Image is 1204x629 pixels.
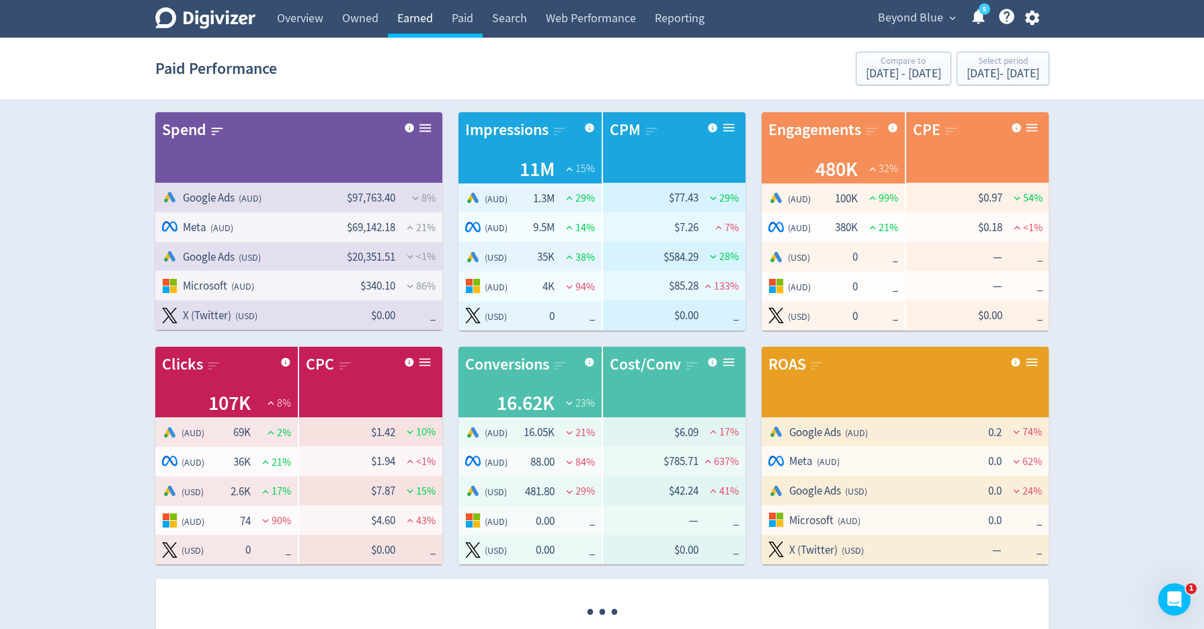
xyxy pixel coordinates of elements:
span: 16.62K [497,389,555,417]
span: X (Twitter) [183,308,231,324]
span: ( AUD ) [182,515,204,529]
div: CPC [306,353,334,376]
span: 32 % [879,161,898,176]
span: ( AUD ) [182,456,204,470]
span: 0 [225,542,251,558]
span: _ [1037,279,1043,294]
span: 107K [208,389,251,417]
span: 21 % [879,220,898,235]
div: Select period [967,56,1039,68]
div: Impressions [465,119,549,142]
span: 0 [528,308,555,325]
span: _ [590,543,595,558]
span: ( USD ) [485,544,507,558]
span: 35K [528,249,555,265]
span: — [976,542,1002,558]
span: expand_more [947,12,959,24]
span: $1.94 [333,454,395,470]
span: $584.29 [629,249,698,265]
span: ( USD ) [485,310,507,324]
span: _ [733,308,739,323]
span: ( AUD ) [239,192,262,206]
span: $7.26 [629,220,698,236]
span: Google Ads [789,425,841,441]
span: _ [590,513,595,528]
span: 69K [225,425,251,441]
span: 62 % [1022,454,1042,469]
span: <1% [416,249,436,264]
span: 7 % [725,220,739,235]
span: — [940,278,1002,294]
span: $6.09 [629,425,698,441]
span: $340.10 [323,278,395,294]
h1: Paid Performance [155,47,277,90]
button: Compare to[DATE] - [DATE] [856,52,951,85]
span: 14 % [575,220,595,235]
span: 2 % [277,425,291,440]
a: 5 [979,3,990,15]
span: ( AUD ) [485,456,508,470]
span: 15 % [575,161,595,176]
span: _ [893,250,898,265]
span: _ [430,308,436,323]
span: ( USD ) [485,486,507,499]
span: 0.0 [976,513,1002,529]
span: 0 [830,249,857,265]
span: Microsoft [789,513,834,529]
span: $0.00 [333,542,395,558]
span: ( AUD ) [485,515,508,529]
span: 90 % [272,513,291,528]
span: $785.71 [629,454,698,470]
span: 88.00 [520,454,555,470]
span: 481.80 [520,484,555,500]
span: ( AUD ) [788,222,811,235]
span: 29 % [575,484,595,499]
span: ( USD ) [845,485,867,499]
span: ( USD ) [182,544,204,558]
span: 38 % [575,250,595,265]
span: $20,351.51 [323,249,395,265]
span: _ [1037,542,1042,557]
span: 16.05K [520,425,555,441]
span: 21 % [575,425,595,440]
span: ( AUD ) [485,193,508,206]
span: $0.00 [323,308,395,324]
span: 41 % [719,484,739,499]
div: Conversions [465,353,549,376]
span: 74 [225,513,251,530]
div: Compare to [866,56,941,68]
span: _ [590,308,595,323]
span: $4.60 [333,513,395,529]
span: 0 [830,308,857,325]
span: 86 % [416,279,436,294]
span: ( USD ) [182,486,204,499]
span: 84 % [575,455,595,470]
span: Google Ads [183,190,235,206]
span: 11M [520,155,555,183]
span: $69,142.18 [323,220,395,236]
span: 24 % [1022,484,1042,499]
span: ( USD ) [485,251,507,265]
span: Google Ads [789,483,841,499]
span: ( AUD ) [182,427,204,440]
span: 36K [225,454,251,470]
text: 5 [982,5,986,14]
span: Meta [183,220,206,236]
span: ( AUD ) [231,280,254,294]
span: 23 % [575,396,595,411]
span: ( AUD ) [485,281,508,294]
span: Beyond Blue [878,7,943,29]
span: _ [1037,513,1042,528]
span: 17 % [272,484,291,499]
span: X (Twitter) [789,542,838,558]
span: $42.24 [629,483,698,499]
span: $0.00 [629,542,698,558]
div: CPE [913,119,940,142]
span: 637 % [714,454,739,469]
iframe: Intercom live chat [1158,583,1191,616]
span: 0 [830,279,857,295]
span: 10 % [416,425,436,439]
button: Select period[DATE]- [DATE] [957,52,1049,85]
span: 94 % [575,280,595,294]
span: _ [893,308,898,323]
